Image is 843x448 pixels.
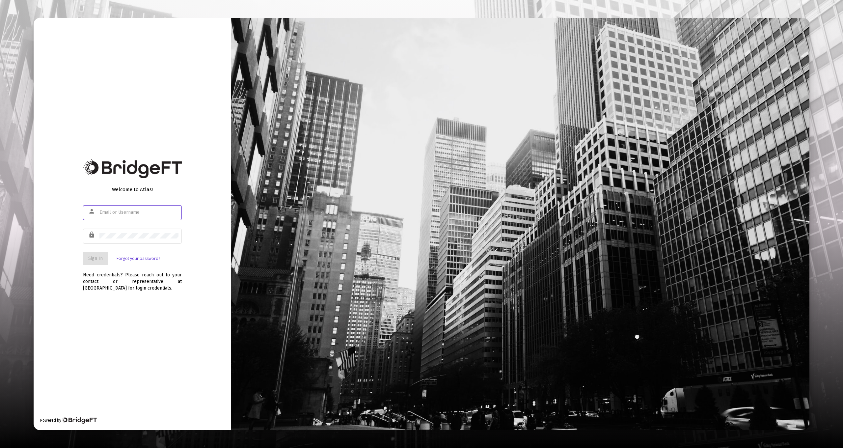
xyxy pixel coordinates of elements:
[83,159,182,178] img: Bridge Financial Technology Logo
[40,417,96,424] div: Powered by
[83,252,108,265] button: Sign In
[99,210,178,215] input: Email or Username
[83,265,182,292] div: Need credentials? Please reach out to your contact or representative at [GEOGRAPHIC_DATA] for log...
[88,208,96,215] mat-icon: person
[88,231,96,239] mat-icon: lock
[83,186,182,193] div: Welcome to Atlas!
[117,255,160,262] a: Forgot your password?
[88,256,103,261] span: Sign In
[62,417,96,424] img: Bridge Financial Technology Logo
